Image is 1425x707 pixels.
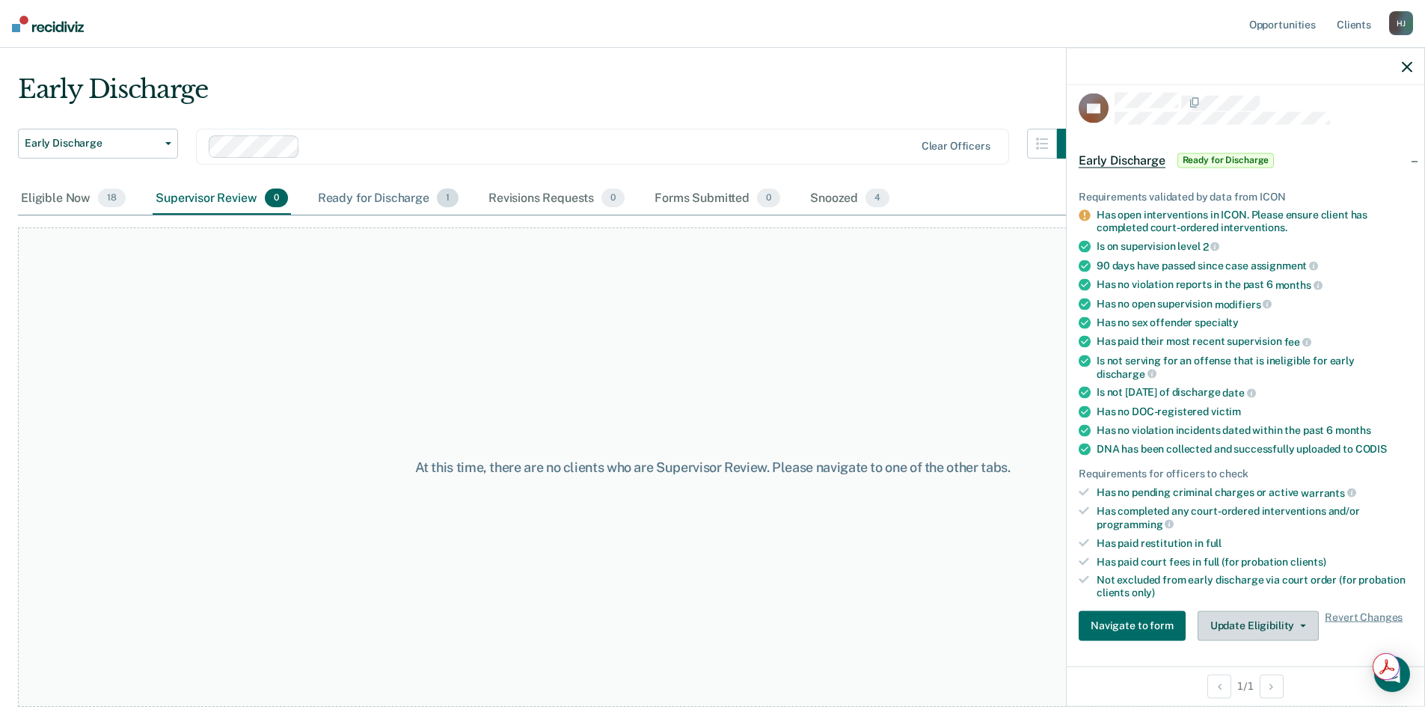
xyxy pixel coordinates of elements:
span: 4 [865,189,889,208]
div: Requirements for officers to check [1079,467,1412,480]
span: 2 [1203,240,1220,252]
div: Ready for Discharge [315,183,462,215]
div: Requirements validated by data from ICON [1079,190,1412,203]
span: Early Discharge [25,137,159,150]
span: date [1222,387,1255,399]
span: Early Discharge [1079,153,1165,168]
div: Has open interventions in ICON. Please ensure client has completed court-ordered interventions. [1097,209,1412,234]
div: Eligible Now [18,183,129,215]
div: Has no open supervision [1097,297,1412,310]
div: Has paid restitution in [1097,536,1412,549]
div: Has no pending criminal charges or active [1097,486,1412,499]
button: Navigate to form [1079,610,1186,640]
div: Has completed any court-ordered interventions and/or [1097,505,1412,530]
div: Has no DOC-registered [1097,405,1412,417]
span: discharge [1097,367,1156,379]
div: Snoozed [807,183,892,215]
span: clients) [1290,555,1326,567]
span: 18 [98,189,126,208]
span: Ready for Discharge [1177,153,1275,168]
div: DNA has been collected and successfully uploaded to [1097,442,1412,455]
div: Revisions Requests [485,183,628,215]
div: 90 days have passed since case [1097,259,1412,272]
div: Is not serving for an offense that is ineligible for early [1097,354,1412,379]
div: At this time, there are no clients who are Supervisor Review. Please navigate to one of the other... [366,459,1060,476]
span: warrants [1301,486,1356,498]
div: Supervisor Review [153,183,291,215]
div: Has paid court fees in full (for probation [1097,555,1412,568]
button: Previous Opportunity [1207,674,1231,698]
span: only) [1132,587,1155,599]
div: H J [1389,11,1413,35]
div: Early DischargeReady for Discharge [1067,136,1424,184]
a: Navigate to form link [1079,610,1192,640]
span: Revert Changes [1325,610,1403,640]
div: Early Discharge [18,74,1087,117]
span: CODIS [1355,442,1387,454]
span: 0 [265,189,288,208]
img: Recidiviz [12,16,84,32]
div: Not excluded from early discharge via court order (for probation clients [1097,574,1412,599]
span: assignment [1251,260,1318,272]
span: specialty [1195,316,1239,328]
span: victim [1211,405,1241,417]
div: 1 / 1 [1067,666,1424,706]
span: months [1275,278,1323,290]
div: Has no violation incidents dated within the past 6 [1097,423,1412,436]
dt: Supervision [1079,664,1412,677]
div: Has no violation reports in the past 6 [1097,278,1412,292]
span: modifiers [1215,298,1272,310]
span: 0 [601,189,625,208]
button: Update Eligibility [1198,610,1319,640]
span: months [1335,423,1371,435]
button: Next Opportunity [1260,674,1284,698]
div: Has no sex offender [1097,316,1412,329]
span: 1 [437,189,459,208]
div: Clear officers [922,140,990,153]
span: full [1206,536,1222,548]
div: Is not [DATE] of discharge [1097,386,1412,400]
div: Has paid their most recent supervision [1097,335,1412,349]
span: fee [1284,336,1311,348]
span: 0 [757,189,780,208]
span: programming [1097,518,1174,530]
div: Is on supervision level [1097,239,1412,253]
div: Forms Submitted [652,183,783,215]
